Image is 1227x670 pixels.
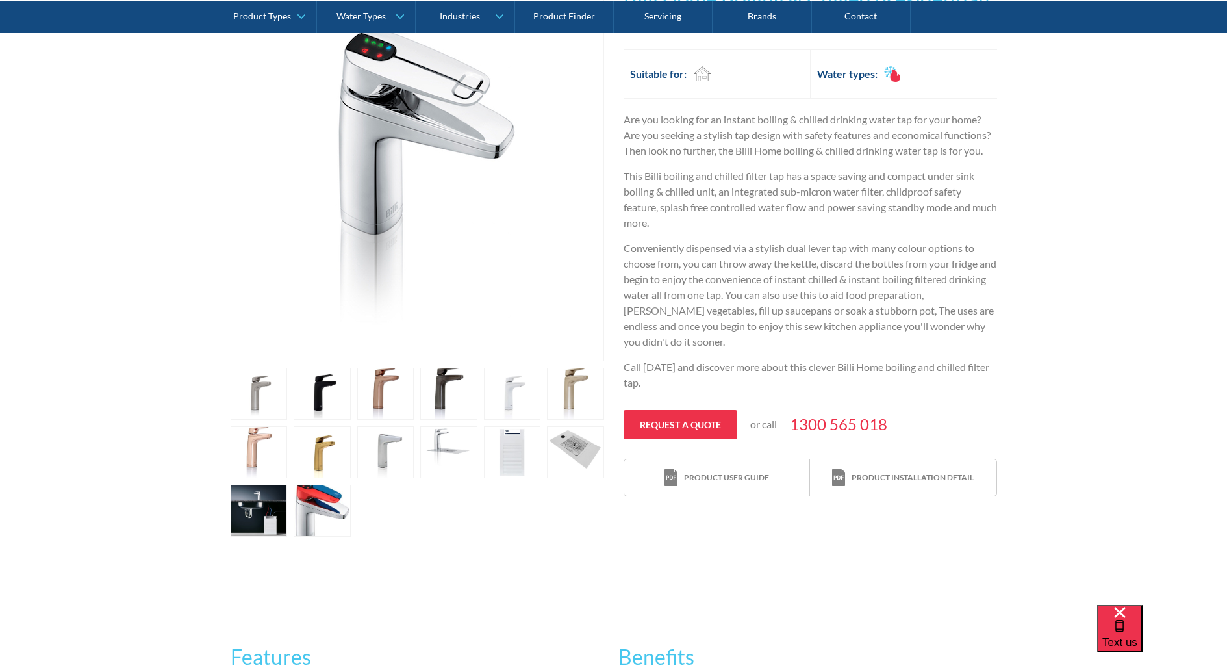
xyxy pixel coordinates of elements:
[790,413,887,436] a: 1300 565 018
[233,10,291,21] div: Product Types
[817,66,878,82] h2: Water types:
[440,10,480,21] div: Industries
[750,417,777,432] p: or call
[484,368,541,420] a: open lightbox
[357,426,414,478] a: open lightbox
[624,112,997,159] p: Are you looking for an instant boiling & chilled drinking water tap for your home? Are you seekin...
[624,410,737,439] a: Request a quote
[231,426,288,478] a: open lightbox
[1097,605,1227,670] iframe: podium webchat widget bubble
[624,168,997,231] p: This Billi boiling and chilled filter tap has a space saving and compact under sink boiling & chi...
[684,472,769,483] div: Product user guide
[294,426,351,478] a: open lightbox
[420,368,477,420] a: open lightbox
[231,368,288,420] a: open lightbox
[624,22,690,34] strong: Product Code:
[624,459,810,496] a: print iconProduct user guide
[624,240,997,350] p: Conveniently dispensed via a stylish dual lever tap with many colour options to choose from, you ...
[336,10,386,21] div: Water Types
[484,426,541,478] a: open lightbox
[294,368,351,420] a: open lightbox
[357,368,414,420] a: open lightbox
[231,485,288,537] a: open lightbox
[664,469,677,487] img: print icon
[630,66,687,82] h2: Suitable for:
[810,459,996,496] a: print iconProduct installation detail
[832,469,845,487] img: print icon
[294,485,351,537] a: open lightbox
[852,472,974,483] div: Product installation detail
[624,359,997,391] p: Call [DATE] and discover more about this clever Billi Home boiling and chilled filter tap.
[420,426,477,478] a: open lightbox
[547,426,604,478] a: open lightbox
[547,368,604,420] a: open lightbox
